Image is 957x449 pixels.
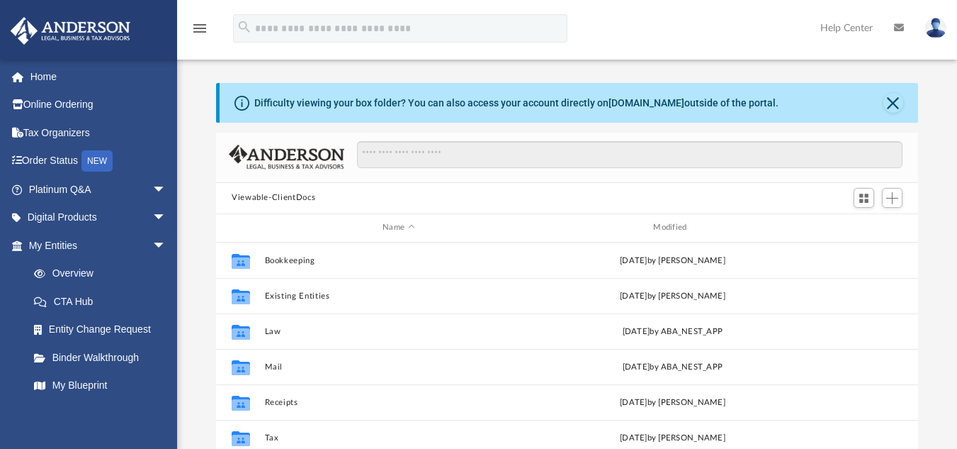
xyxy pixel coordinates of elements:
a: My Blueprint [20,372,181,400]
button: Switch to Grid View [854,188,875,208]
div: [DATE] by [PERSON_NAME] [538,431,806,444]
div: [DATE] by ABA_NEST_APP [538,325,806,338]
div: NEW [81,150,113,172]
input: Search files and folders [357,141,902,168]
button: Viewable-ClientDocs [232,192,315,204]
div: [DATE] by [PERSON_NAME] [538,254,806,267]
img: Anderson Advisors Platinum Portal [6,17,135,45]
button: Mail [265,362,533,371]
a: Binder Walkthrough [20,343,188,372]
i: search [237,19,252,35]
button: Existing Entities [265,291,533,300]
a: Tax Due Dates [20,399,188,428]
div: id [222,221,258,234]
div: id [812,221,912,234]
button: Tax [265,433,533,442]
a: Platinum Q&Aarrow_drop_down [10,175,188,204]
div: Difficulty viewing your box folder? You can also access your account directly on outside of the p... [254,96,778,111]
button: Close [883,93,903,113]
a: Digital Productsarrow_drop_down [10,204,188,232]
a: CTA Hub [20,287,188,316]
i: menu [191,20,208,37]
button: Law [265,326,533,336]
div: Name [264,221,533,234]
a: Entity Change Request [20,316,188,344]
span: arrow_drop_down [152,204,181,233]
a: Order StatusNEW [10,147,188,176]
a: Tax Organizers [10,118,188,147]
a: menu [191,27,208,37]
div: [DATE] by [PERSON_NAME] [538,396,806,409]
div: Modified [538,221,807,234]
span: arrow_drop_down [152,175,181,204]
a: [DOMAIN_NAME] [608,97,684,109]
a: Overview [20,260,188,288]
button: Receipts [265,397,533,406]
div: [DATE] by [PERSON_NAME] [538,289,806,302]
button: Bookkeeping [265,255,533,265]
img: User Pic [925,18,946,38]
button: Add [882,188,903,208]
span: arrow_drop_down [152,231,181,260]
div: [DATE] by ABA_NEST_APP [538,360,806,373]
a: Online Ordering [10,91,188,119]
a: Home [10,62,188,91]
a: My Entitiesarrow_drop_down [10,231,188,260]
